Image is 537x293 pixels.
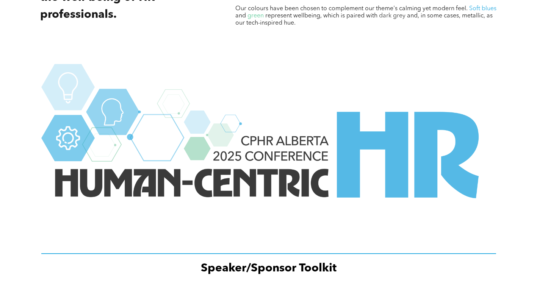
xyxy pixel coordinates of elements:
span: green [247,13,264,19]
span: Soft blues [469,6,496,12]
span: dark grey [379,13,405,19]
span: Speaker/Sponsor Toolkit [201,263,337,274]
img: The logo for the human-centric hr conference in alberta. [41,64,496,249]
span: Our colours have been chosen to complement our theme's calming yet modern feel. [235,6,468,12]
span: and [235,13,246,19]
span: represent wellbeing, which is paired with [265,13,377,19]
